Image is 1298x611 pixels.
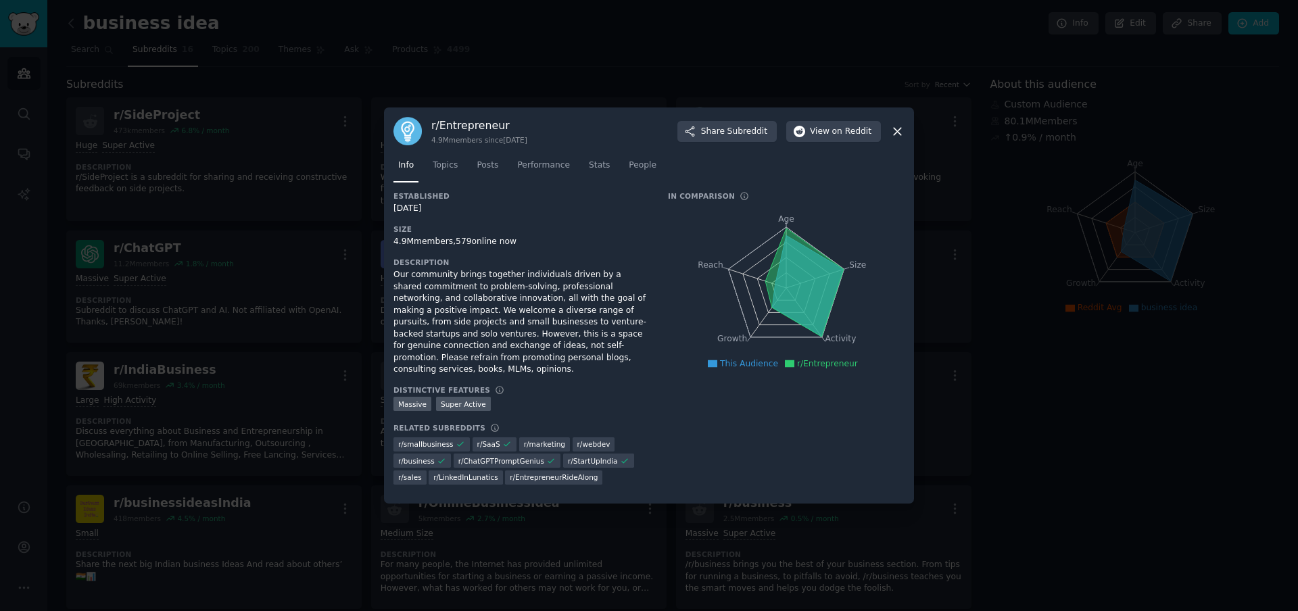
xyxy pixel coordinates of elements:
[512,155,575,182] a: Performance
[589,160,610,172] span: Stats
[510,472,598,482] span: r/ EntrepreneurRideAlong
[629,160,656,172] span: People
[832,126,871,138] span: on Reddit
[810,126,871,138] span: View
[477,439,500,449] span: r/ SaaS
[436,397,491,411] div: Super Active
[393,423,485,433] h3: Related Subreddits
[701,126,767,138] span: Share
[393,385,490,395] h3: Distinctive Features
[398,472,422,482] span: r/ sales
[393,117,422,145] img: Entrepreneur
[393,155,418,182] a: Info
[398,439,454,449] span: r/ smallbusiness
[849,260,866,270] tspan: Size
[393,397,431,411] div: Massive
[458,456,544,466] span: r/ ChatGPTPromptGenius
[577,439,610,449] span: r/ webdev
[393,269,649,376] div: Our community brings together individuals driven by a shared commitment to problem-solving, profe...
[431,118,527,132] h3: r/ Entrepreneur
[778,214,794,224] tspan: Age
[393,203,649,215] div: [DATE]
[517,160,570,172] span: Performance
[720,359,778,368] span: This Audience
[393,236,649,248] div: 4.9M members, 579 online now
[668,191,735,201] h3: In Comparison
[431,135,527,145] div: 4.9M members since [DATE]
[677,121,777,143] button: ShareSubreddit
[428,155,462,182] a: Topics
[393,258,649,267] h3: Description
[584,155,615,182] a: Stats
[797,359,858,368] span: r/Entrepreneur
[477,160,498,172] span: Posts
[433,472,498,482] span: r/ LinkedInLunatics
[472,155,503,182] a: Posts
[698,260,723,270] tspan: Reach
[398,456,435,466] span: r/ business
[624,155,661,182] a: People
[433,160,458,172] span: Topics
[398,160,414,172] span: Info
[568,456,618,466] span: r/ StartUpIndia
[786,121,881,143] button: Viewon Reddit
[393,224,649,234] h3: Size
[717,335,747,344] tspan: Growth
[727,126,767,138] span: Subreddit
[524,439,565,449] span: r/ marketing
[825,335,857,344] tspan: Activity
[393,191,649,201] h3: Established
